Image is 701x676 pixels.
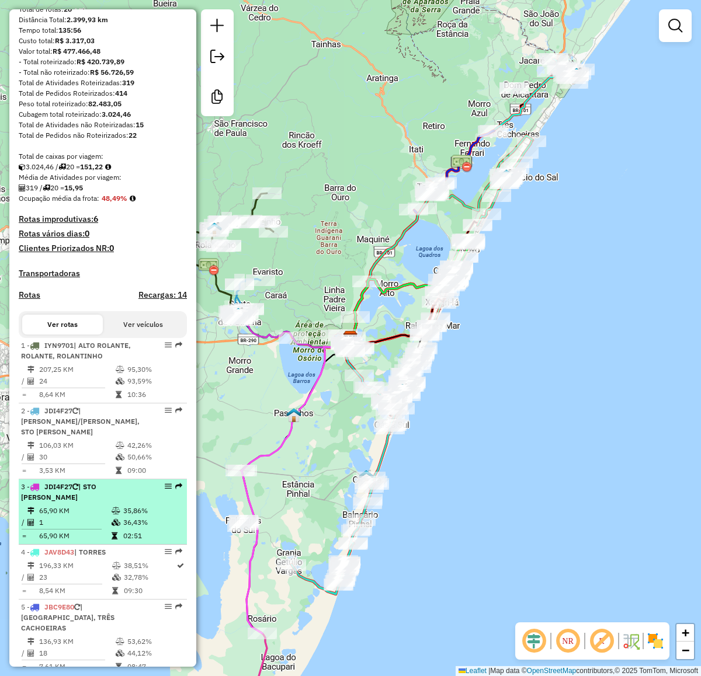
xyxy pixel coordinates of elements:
div: - Total não roteirizado: [19,67,187,78]
em: Rota exportada [175,548,182,555]
strong: R$ 3.317,03 [55,36,95,45]
img: Unimar [343,330,358,346]
i: Distância Total [27,638,34,645]
a: Exportar sessão [206,45,229,71]
div: Atividade não roteirizada - ANDRE MULLER [229,515,258,527]
div: - Total roteirizado: [19,57,187,67]
td: 65,90 KM [39,505,111,517]
i: Total de Atividades [19,184,26,191]
div: Atividade não roteirizada - ZE CAFE E PETISCOS [229,518,258,530]
strong: 2.399,93 km [67,15,108,24]
td: 30 [39,451,115,463]
img: Tramandaí [395,383,410,398]
i: Tempo total em rota [112,587,118,594]
strong: 0 [109,243,114,253]
span: 5 - [21,602,114,632]
span: 2 - [21,406,140,436]
i: Tempo total em rota [116,663,122,670]
em: Rota exportada [175,407,182,414]
span: Ocupação média da frota: [19,194,99,203]
em: Opções [165,342,172,349]
em: Opções [165,407,172,414]
i: % de utilização da cubagem [112,519,120,526]
div: Valor total: [19,46,187,57]
td: 65,90 KM [39,530,111,542]
i: % de utilização do peso [116,366,124,373]
span: Ocultar NR [554,627,582,655]
div: Atividade não roteirizada - M MERC RABER [374,420,403,432]
td: 53,62% [127,636,182,647]
img: Cidreira [359,469,374,485]
h4: Clientes Priorizados NR: [19,243,187,253]
img: Ped três cachoeiras [451,153,472,174]
em: Média calculada utilizando a maior ocupação (%Peso ou %Cubagem) de cada rota da sessão. Rotas cro... [130,195,136,202]
td: 207,25 KM [39,364,115,375]
div: Distância Total: [19,15,187,25]
em: Opções [165,548,172,555]
i: % de utilização do peso [116,442,124,449]
span: | ALTO ROLANTE, ROLANTE, ROLANTINHO [21,341,131,360]
td: 136,93 KM [39,636,115,647]
strong: 6 [93,214,98,224]
i: Distância Total [27,507,34,514]
div: 319 / 20 = [19,183,187,193]
h4: Rotas improdutivas: [19,214,187,224]
i: Total de rotas [58,163,66,170]
strong: 22 [129,131,137,140]
strong: 414 [115,89,127,97]
div: Total de caixas por viagem: [19,151,187,162]
td: 50,66% [127,451,182,463]
strong: 82.483,05 [88,99,122,108]
span: 3 - [21,482,96,501]
i: % de utilização do peso [112,562,121,569]
strong: 3.024,46 [102,110,131,119]
td: / [21,572,27,583]
td: / [21,451,27,463]
span: | [GEOGRAPHIC_DATA], TRÊS CACHOEIRAS [21,602,114,632]
em: Rota exportada [175,342,182,349]
td: 09:30 [123,585,176,597]
a: Rotas [19,290,40,300]
a: Zoom in [676,624,694,642]
div: Atividade não roteirizada - NOVO SUPER ROST [377,419,406,431]
i: Tempo total em rota [116,391,122,398]
i: % de utilização do peso [112,507,120,514]
td: = [21,465,27,476]
i: Total de Atividades [27,378,34,385]
td: 18 [39,647,115,659]
span: − [682,643,689,657]
div: Atividade não roteirizada - Super Certo C.Novo [456,236,485,248]
td: / [21,375,27,387]
td: 8,64 KM [39,389,115,400]
i: Meta Caixas/viagem: 1,00 Diferença: 150,22 [105,163,111,170]
strong: R$ 420.739,89 [77,57,124,66]
td: 09:00 [127,465,182,476]
strong: 151,22 [80,162,103,171]
div: Cubagem total roteirizado: [19,109,187,120]
strong: 15 [136,120,144,129]
td: 44,12% [127,647,182,659]
img: Arroio do Sal [499,169,514,184]
strong: R$ 56.726,59 [90,68,134,76]
div: Total de Atividades Roteirizadas: [19,78,187,88]
div: Peso total roteirizado: [19,99,187,109]
div: Atividade não roteirizada - MERC. NORMA [499,82,529,94]
td: 36,43% [123,517,182,528]
td: 23 [39,572,112,583]
a: Nova sessão e pesquisa [206,14,229,40]
span: JBC9E80 [44,602,74,611]
td: = [21,389,27,400]
h4: Rotas vários dias: [19,229,187,239]
h4: Transportadoras [19,269,187,278]
td: 3,53 KM [39,465,115,476]
span: IYN9701 [44,341,74,350]
img: Torres [569,67,584,82]
i: Veículo já utilizado nesta sessão [72,407,78,414]
div: Total de Pedidos Roteirizados: [19,88,187,99]
img: Exibir/Ocultar setores [646,632,665,650]
img: Santo Antônio da Patrulha [231,307,246,322]
td: 93,59% [127,375,182,387]
div: Atividade não roteirizada - SUPER MENOR PRECO [441,269,470,280]
div: Atividade não roteirizada - MERCADO ARNHOLD [209,215,238,227]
